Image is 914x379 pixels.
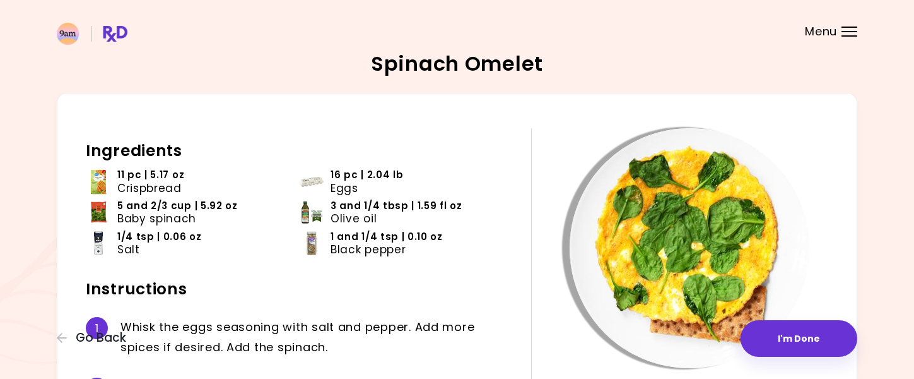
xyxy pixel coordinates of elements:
[117,200,238,212] span: 5 and 2/3 cup | 5.92 oz
[805,26,837,37] span: Menu
[331,212,377,225] span: Olive oil
[117,231,202,243] span: 1/4 tsp | 0.06 oz
[57,331,132,345] button: Go Back
[117,169,184,181] span: 11 pc | 5.17 oz
[331,182,358,195] span: Eggs
[331,169,403,181] span: 16 pc | 2.04 lb
[741,320,857,357] button: I'm Done
[331,243,406,256] span: Black pepper
[371,54,543,74] h2: Spinach Omelet
[86,317,108,339] div: 1
[86,141,512,161] h2: Ingredients
[117,243,140,256] span: Salt
[120,317,512,358] div: W h i s k t h e e g g s s e a s o n i n g w i t h s a l t a n d p e p p e r . A d d m o r e s p i...
[76,331,126,345] span: Go Back
[117,212,196,225] span: Baby spinach
[331,231,443,243] span: 1 and 1/4 tsp | 0.10 oz
[117,182,182,195] span: Crispbread
[57,23,127,45] img: RxDiet
[86,279,512,299] h2: Instructions
[331,200,462,212] span: 3 and 1/4 tbsp | 1.59 fl oz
